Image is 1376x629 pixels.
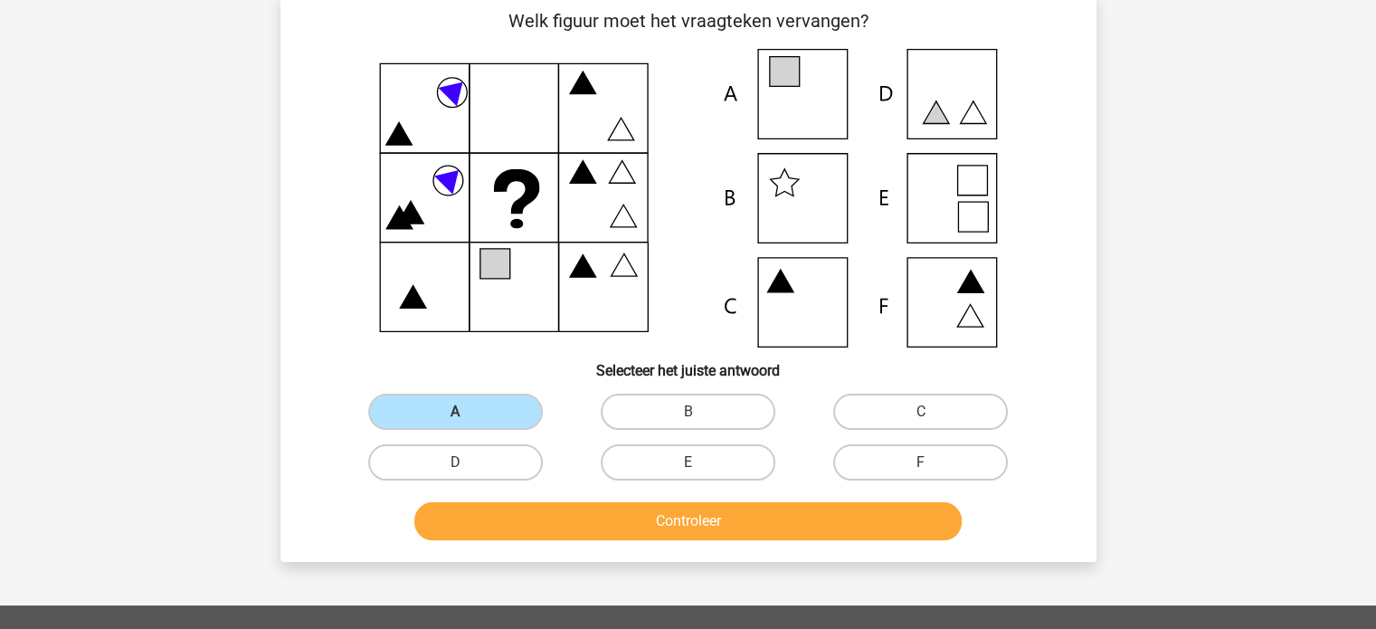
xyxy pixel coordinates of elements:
h6: Selecteer het juiste antwoord [309,348,1068,379]
label: E [601,444,775,481]
label: B [601,394,775,430]
label: C [833,394,1008,430]
label: A [368,394,543,430]
label: D [368,444,543,481]
label: F [833,444,1008,481]
button: Controleer [414,502,962,540]
p: Welk figuur moet het vraagteken vervangen? [309,7,1068,34]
